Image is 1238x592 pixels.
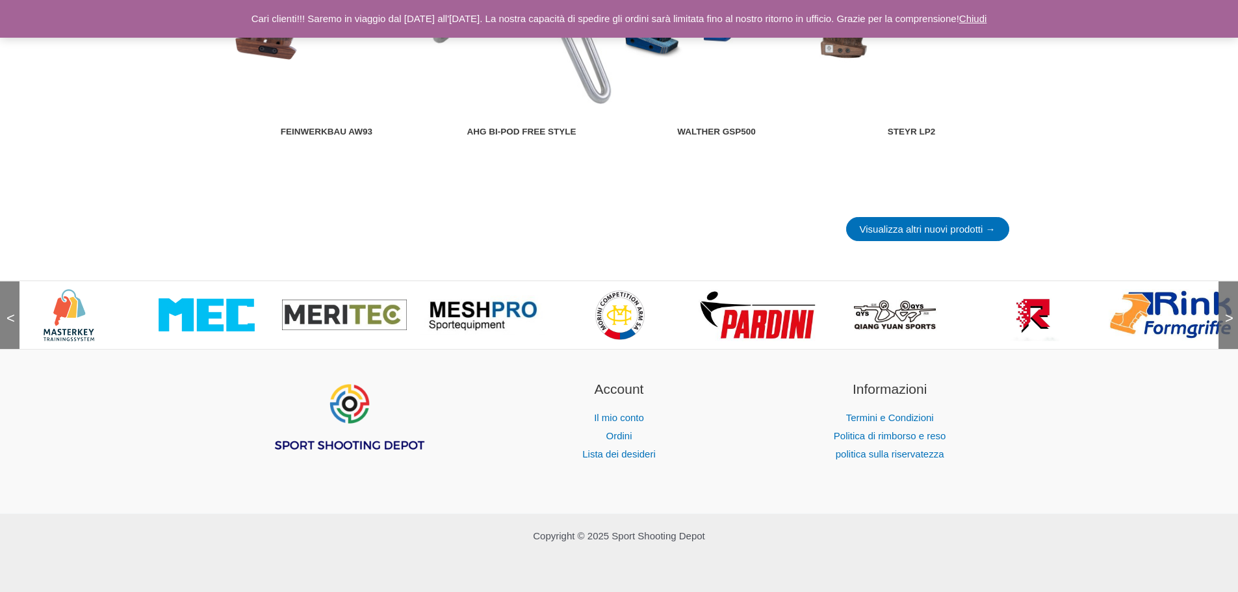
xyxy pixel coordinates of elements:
a: Il mio conto [594,412,644,423]
font: Informazioni [853,381,927,396]
a: Chiudi [959,13,987,24]
font: Visualizza altri nuovi prodotti → [860,224,996,235]
aside: Widget piè di pagina 3 [771,379,1009,463]
font: < [6,310,15,326]
a: Termini e Condizioni [846,412,934,423]
a: Visualizza altri nuovi prodotti → [846,217,1009,241]
font: STEYR LP2 [888,127,936,136]
nav: Account [500,409,738,463]
font: Cari clienti!!! Saremo in viaggio dal [DATE] all'[DATE]. La nostra capacità di spedire gli ordini... [251,13,959,24]
font: Copyright © 2025 Sport Shooting Depot [533,530,705,541]
aside: Widget piè di pagina 2 [500,379,738,463]
a: Ordini [606,430,632,441]
a: Politica di rimborso e reso [834,430,946,441]
font: AHG Bi-Pod Free Style [467,127,576,136]
font: > [1225,310,1233,326]
font: Account [595,381,644,396]
a: politica sulla riservatezza [836,448,944,459]
font: Walther GSP500 [677,127,756,136]
a: Lista dei desideri [582,448,656,459]
aside: Widget piè di pagina 1 [229,379,468,484]
font: Feinwerkbau AW93 [281,127,372,136]
nav: Informazioni [771,409,1009,463]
